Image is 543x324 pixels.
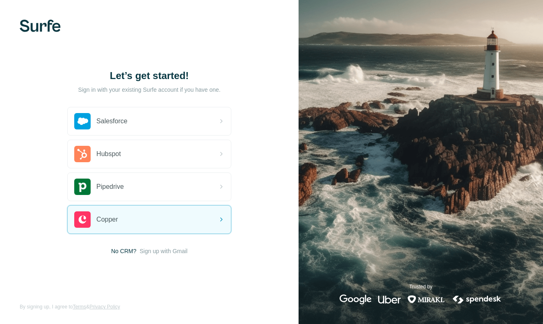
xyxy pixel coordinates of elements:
[378,295,401,304] img: uber's logo
[111,247,136,255] span: No CRM?
[409,283,432,290] p: Trusted by
[74,179,91,195] img: pipedrive's logo
[139,247,187,255] button: Sign up with Gmail
[89,304,120,310] a: Privacy Policy
[20,20,61,32] img: Surfe's logo
[67,69,231,82] h1: Let’s get started!
[96,149,121,159] span: Hubspot
[74,113,91,129] img: salesforce's logo
[96,182,124,192] span: Pipedrive
[20,303,120,310] span: By signing up, I agree to &
[74,146,91,162] img: hubspot's logo
[96,116,128,126] span: Salesforce
[340,295,372,304] img: google's logo
[96,215,118,224] span: Copper
[74,211,91,228] img: copper's logo
[407,295,445,304] img: mirakl's logo
[73,304,86,310] a: Terms
[78,86,221,94] p: Sign in with your existing Surfe account if you have one.
[452,295,502,304] img: spendesk's logo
